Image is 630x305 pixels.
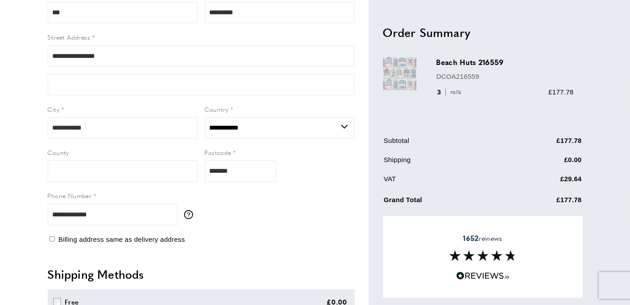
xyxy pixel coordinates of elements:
[449,250,516,261] img: Reviews section
[504,154,582,171] td: £0.00
[48,266,354,282] h2: Shipping Methods
[383,24,583,40] h2: Order Summary
[384,135,503,152] td: Subtotal
[463,233,478,243] strong: 1652
[205,105,229,114] span: Country
[383,57,416,90] img: Beach Huts 216559
[184,210,198,219] button: More information
[384,192,503,211] td: Grand Total
[456,272,510,280] img: Reviews.io 5 stars
[548,88,573,95] span: £177.78
[49,236,55,242] input: Billing address same as delivery address
[436,71,574,81] p: DCOA216559
[48,148,69,157] span: County
[48,33,91,41] span: Street Address
[48,105,60,114] span: City
[48,191,92,200] span: Phone Number
[463,234,502,243] span: reviews
[504,192,582,211] td: £177.78
[384,154,503,171] td: Shipping
[205,148,231,157] span: Postcode
[504,135,582,152] td: £177.78
[504,173,582,191] td: £29.64
[58,236,185,243] span: Billing address same as delivery address
[436,57,574,67] h3: Beach Huts 216559
[445,88,464,96] span: rolls
[384,173,503,191] td: VAT
[436,86,465,97] div: 3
